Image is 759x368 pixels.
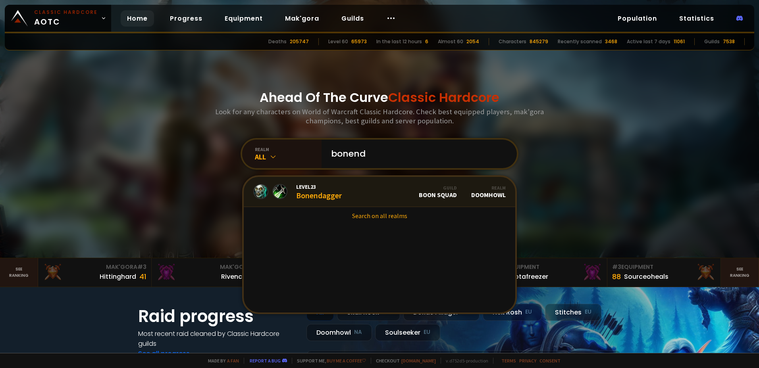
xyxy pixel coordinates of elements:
a: Equipment [218,10,269,27]
a: Consent [539,358,561,364]
div: All [255,152,322,161]
h3: Look for any characters on World of Warcraft Classic Hardcore. Check best equipped players, mak'g... [212,107,547,125]
div: 7538 [723,38,735,45]
div: Equipment [498,263,602,271]
div: Doomhowl [306,324,372,341]
input: Search a character... [326,140,507,168]
h4: Most recent raid cleaned by Classic Hardcore guilds [138,329,297,349]
div: In the last 12 hours [376,38,422,45]
h1: Raid progress [138,304,297,329]
div: Notafreezer [510,272,548,282]
div: 41 [139,271,146,282]
span: Checkout [371,358,436,364]
a: See all progress [138,349,190,358]
div: realm [255,146,322,152]
a: Mak'gora [279,10,326,27]
div: 2054 [466,38,479,45]
div: Characters [499,38,526,45]
span: Made by [203,358,239,364]
small: EU [585,308,591,316]
small: NA [354,328,362,336]
a: Guilds [335,10,370,27]
span: # 3 [612,263,621,271]
span: # 3 [137,263,146,271]
div: Guilds [704,38,720,45]
div: Hittinghard [100,272,136,282]
div: Almost 60 [438,38,463,45]
div: Soulseeker [375,324,440,341]
div: 65973 [351,38,367,45]
div: Realm [471,185,506,191]
a: Report a bug [250,358,281,364]
a: Privacy [519,358,536,364]
div: Boon Squad [419,185,457,199]
a: #2Equipment88Notafreezer [493,258,607,287]
a: Buy me a coffee [327,358,366,364]
a: Statistics [673,10,720,27]
a: Search on all realms [244,207,515,224]
a: Seeranking [721,258,759,287]
small: EU [525,308,532,316]
div: Mak'Gora [156,263,260,271]
a: #3Equipment88Sourceoheals [607,258,721,287]
div: Level 60 [328,38,348,45]
div: 6 [425,38,428,45]
div: Stitches [545,304,601,321]
a: Terms [501,358,516,364]
div: Deaths [268,38,287,45]
a: Mak'Gora#3Hittinghard41 [38,258,152,287]
div: 3468 [605,38,617,45]
span: Level 23 [296,183,342,190]
div: Rivench [221,272,246,282]
div: 11061 [674,38,685,45]
small: EU [424,328,430,336]
div: Active last 7 days [627,38,670,45]
div: 205747 [290,38,309,45]
a: Mak'Gora#2Rivench100 [152,258,266,287]
span: Support me, [292,358,366,364]
a: Level23BonendaggerGuildBoon SquadRealmDoomhowl [244,177,515,207]
span: AOTC [34,9,98,28]
a: Home [121,10,154,27]
small: Classic Hardcore [34,9,98,16]
div: 88 [612,271,621,282]
a: a fan [227,358,239,364]
div: Doomhowl [471,185,506,199]
div: Recently scanned [558,38,602,45]
h1: Ahead Of The Curve [260,88,499,107]
div: Bonendagger [296,183,342,200]
div: 845279 [530,38,548,45]
a: Population [611,10,663,27]
a: Classic HardcoreAOTC [5,5,111,32]
a: Progress [164,10,209,27]
div: Mak'Gora [43,263,147,271]
div: Equipment [612,263,716,271]
span: Classic Hardcore [388,88,499,106]
div: Sourceoheals [624,272,668,282]
span: v. d752d5 - production [441,358,488,364]
a: [DOMAIN_NAME] [401,358,436,364]
div: Nek'Rosh [483,304,542,321]
div: Guild [419,185,457,191]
